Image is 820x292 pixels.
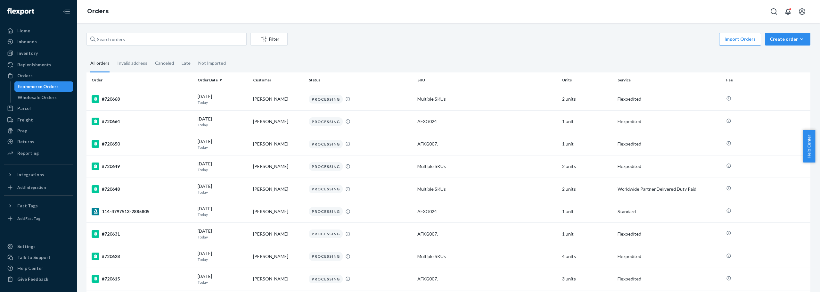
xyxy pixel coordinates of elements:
button: Close Navigation [60,5,73,18]
td: 2 units [560,88,615,110]
a: Orders [4,71,73,81]
p: Today [198,234,248,240]
p: Flexpedited [618,141,721,147]
td: 1 unit [560,110,615,133]
div: Give Feedback [17,276,48,282]
td: Multiple SKUs [415,178,560,200]
button: Give Feedback [4,274,73,284]
div: [DATE] [198,250,248,262]
div: Add Fast Tag [17,216,40,221]
div: Help Center [17,265,43,271]
button: Filter [250,33,288,46]
button: Open notifications [782,5,794,18]
td: [PERSON_NAME] [250,155,306,178]
td: [PERSON_NAME] [250,110,306,133]
p: Today [198,189,248,195]
div: #720615 [92,275,193,283]
div: #720631 [92,230,193,238]
p: Today [198,279,248,285]
button: Integrations [4,170,73,180]
a: Orders [87,8,109,15]
div: PROCESSING [309,252,343,261]
div: Customer [253,77,303,83]
div: Integrations [17,171,44,178]
p: Today [198,145,248,150]
button: Import Orders [719,33,761,46]
div: Inbounds [17,38,37,45]
div: Invalid address [117,55,147,71]
p: Flexpedited [618,253,721,260]
div: #720648 [92,185,193,193]
th: Order [86,72,195,88]
input: Search orders [86,33,247,46]
div: Filter [251,36,287,42]
div: #720668 [92,95,193,103]
div: Prep [17,128,27,134]
div: All orders [90,55,110,72]
div: Inventory [17,50,38,56]
td: 2 units [560,178,615,200]
th: Fee [724,72,810,88]
a: Replenishments [4,60,73,70]
th: Status [306,72,415,88]
p: Today [198,167,248,172]
div: Not Imported [198,55,226,71]
div: Fast Tags [17,203,38,209]
div: PROCESSING [309,117,343,126]
div: PROCESSING [309,275,343,283]
ol: breadcrumbs [82,2,114,21]
td: [PERSON_NAME] [250,245,306,268]
div: [DATE] [198,228,248,240]
a: Inventory [4,48,73,58]
div: PROCESSING [309,140,343,148]
button: Open Search Box [767,5,780,18]
div: Parcel [17,105,31,112]
a: Freight [4,115,73,125]
a: Parcel [4,103,73,113]
div: [DATE] [198,205,248,217]
button: Create order [765,33,810,46]
img: Flexport logo [7,8,34,15]
div: Orders [17,72,33,79]
p: Worldwide Partner Delivered Duty Paid [618,186,721,192]
td: 4 units [560,245,615,268]
a: Add Integration [4,182,73,193]
td: Multiple SKUs [415,155,560,178]
div: Home [17,28,30,34]
th: Service [615,72,724,88]
div: AFXG007. [417,276,557,282]
td: Multiple SKUs [415,245,560,268]
div: Freight [17,117,33,123]
div: 114-4797513-2885805 [92,208,193,215]
p: Today [198,100,248,105]
button: Help Center [803,130,815,163]
div: Create order [770,36,806,42]
th: Order Date [195,72,250,88]
a: Help Center [4,263,73,273]
p: Today [198,122,248,128]
td: [PERSON_NAME] [250,200,306,223]
div: Add Integration [17,185,46,190]
div: Wholesale Orders [18,94,57,101]
a: Inbounds [4,37,73,47]
td: [PERSON_NAME] [250,268,306,290]
p: Today [198,257,248,262]
div: #720628 [92,253,193,260]
th: SKU [415,72,560,88]
div: [DATE] [198,116,248,128]
div: [DATE] [198,161,248,172]
div: Ecommerce Orders [18,83,59,90]
div: Returns [17,138,34,145]
td: 2 units [560,155,615,178]
a: Wholesale Orders [14,92,73,103]
p: Standard [618,208,721,215]
th: Units [560,72,615,88]
div: #720650 [92,140,193,148]
td: [PERSON_NAME] [250,178,306,200]
div: [DATE] [198,93,248,105]
p: Flexpedited [618,231,721,237]
div: AFXG024 [417,118,557,125]
a: Add Fast Tag [4,213,73,224]
div: Canceled [155,55,174,71]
